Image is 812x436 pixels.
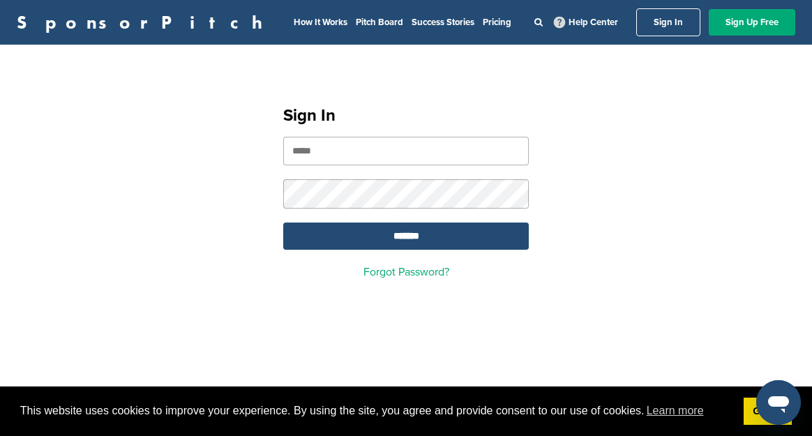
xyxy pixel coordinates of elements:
a: Pitch Board [356,17,403,28]
a: Help Center [551,14,621,31]
a: Success Stories [412,17,474,28]
span: This website uses cookies to improve your experience. By using the site, you agree and provide co... [20,400,732,421]
a: Sign In [636,8,700,36]
h1: Sign In [283,103,529,128]
a: Forgot Password? [363,265,449,279]
a: SponsorPitch [17,13,271,31]
a: Pricing [483,17,511,28]
a: learn more about cookies [645,400,706,421]
a: Sign Up Free [709,9,795,36]
iframe: Button to launch messaging window [756,380,801,425]
a: dismiss cookie message [744,398,792,426]
a: How It Works [294,17,347,28]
